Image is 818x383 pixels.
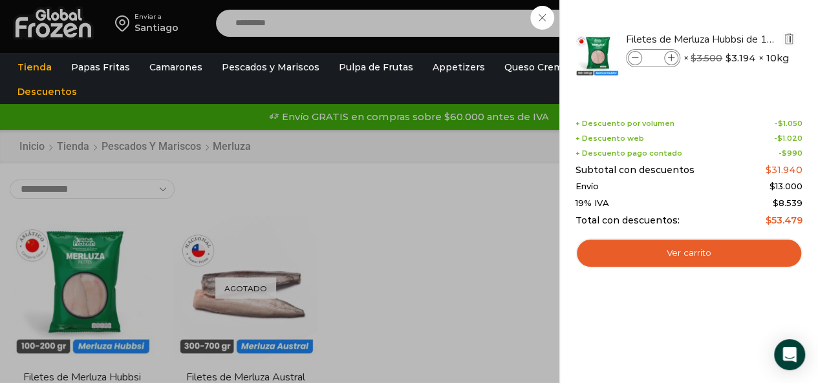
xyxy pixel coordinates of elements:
span: $ [726,52,731,65]
a: Pulpa de Frutas [332,55,420,79]
span: $ [777,134,782,143]
a: Appetizers [426,55,491,79]
span: Envío [576,181,599,192]
span: 19% IVA [576,198,609,209]
span: $ [770,181,775,191]
a: Eliminar Filetes de Merluza Hubbsi de 100 a 200 gr – Caja 10 kg del carrito [782,32,796,48]
a: Ver carrito [576,238,802,268]
bdi: 53.479 [766,214,802,226]
span: - [774,134,802,143]
span: $ [782,149,787,158]
span: - [775,119,802,128]
a: Queso Crema [498,55,574,79]
span: 8.539 [773,198,802,208]
span: + Descuento pago contado [576,149,682,158]
span: $ [766,214,771,226]
span: $ [778,119,783,128]
a: Tienda [11,55,58,79]
bdi: 31.940 [766,164,802,176]
bdi: 1.050 [778,119,802,128]
span: + Descuento por volumen [576,119,674,128]
a: Papas Fritas [65,55,136,79]
img: Eliminar Filetes de Merluza Hubbsi de 100 a 200 gr – Caja 10 kg del carrito [783,33,795,45]
span: Total con descuentos: [576,215,680,226]
bdi: 990 [782,149,802,158]
span: $ [773,198,779,208]
a: Filetes de Merluza Hubbsi de 100 a 200 gr – Caja 10 kg [626,32,780,47]
span: - [779,149,802,158]
bdi: 1.020 [777,134,802,143]
span: $ [766,164,771,176]
bdi: 3.194 [726,52,756,65]
bdi: 13.000 [770,181,802,191]
a: Camarones [143,55,209,79]
input: Product quantity [643,51,663,65]
div: Open Intercom Messenger [774,339,805,370]
span: + Descuento web [576,134,644,143]
span: × × 10kg [683,49,789,67]
span: $ [691,52,696,64]
span: Subtotal con descuentos [576,165,694,176]
bdi: 3.500 [691,52,722,64]
a: Descuentos [11,79,83,104]
a: Pescados y Mariscos [215,55,326,79]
